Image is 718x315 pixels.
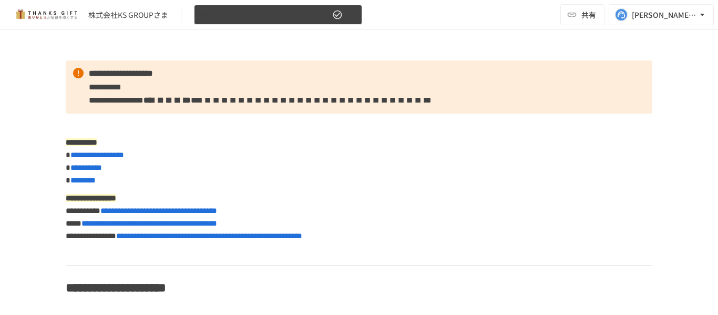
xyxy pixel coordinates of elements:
[581,9,596,21] span: 共有
[201,8,330,22] span: 運用開始後 3回目振り返りミーティング
[560,4,604,25] button: 共有
[13,6,80,23] img: mMP1OxWUAhQbsRWCurg7vIHe5HqDpP7qZo7fRoNLXQh
[609,4,714,25] button: [PERSON_NAME][EMAIL_ADDRESS][DOMAIN_NAME]
[194,5,362,25] button: 運用開始後 3回目振り返りミーティング
[88,9,168,21] div: 株式会社KS GROUPさま
[632,8,697,22] div: [PERSON_NAME][EMAIL_ADDRESS][DOMAIN_NAME]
